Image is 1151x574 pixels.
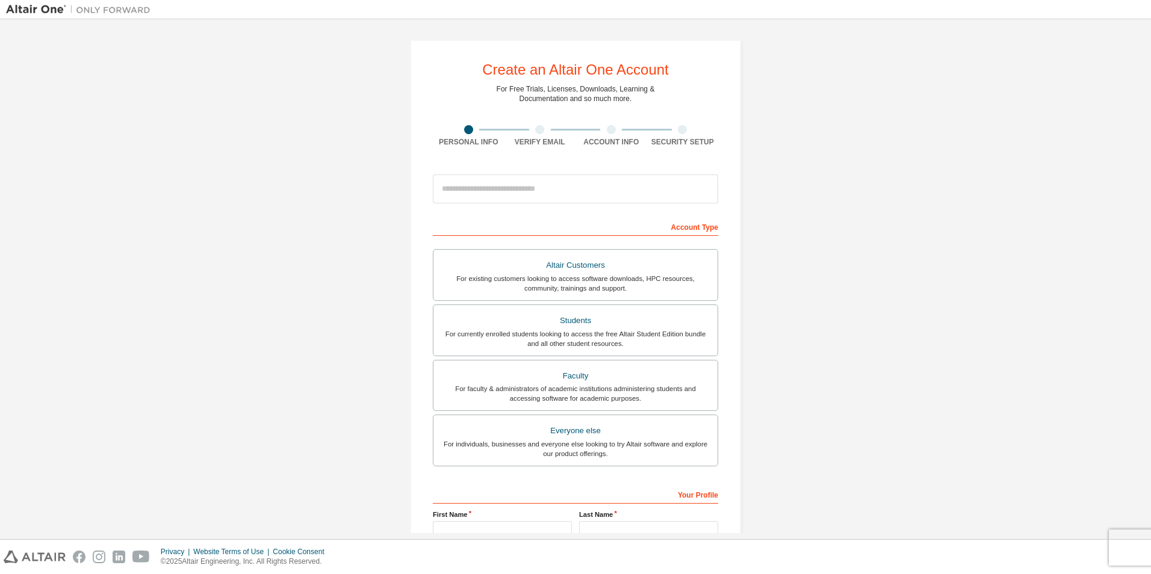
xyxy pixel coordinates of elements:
div: For Free Trials, Licenses, Downloads, Learning & Documentation and so much more. [497,84,655,103]
p: © 2025 Altair Engineering, Inc. All Rights Reserved. [161,557,332,567]
div: Altair Customers [441,257,710,274]
div: For existing customers looking to access software downloads, HPC resources, community, trainings ... [441,274,710,293]
label: First Name [433,510,572,519]
div: Website Terms of Use [193,547,273,557]
div: Create an Altair One Account [482,63,669,77]
div: Verify Email [504,137,576,147]
div: For faculty & administrators of academic institutions administering students and accessing softwa... [441,384,710,403]
div: For individuals, businesses and everyone else looking to try Altair software and explore our prod... [441,439,710,458]
img: facebook.svg [73,551,85,563]
img: instagram.svg [93,551,105,563]
div: Account Type [433,217,718,236]
div: Everyone else [441,422,710,439]
div: Your Profile [433,484,718,504]
div: Students [441,312,710,329]
div: Account Info [575,137,647,147]
div: Faculty [441,368,710,384]
div: Personal Info [433,137,504,147]
img: youtube.svg [132,551,150,563]
div: Security Setup [647,137,719,147]
div: Privacy [161,547,193,557]
img: Altair One [6,4,157,16]
div: Cookie Consent [273,547,331,557]
label: Last Name [579,510,718,519]
img: linkedin.svg [113,551,125,563]
img: altair_logo.svg [4,551,66,563]
div: For currently enrolled students looking to access the free Altair Student Edition bundle and all ... [441,329,710,348]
